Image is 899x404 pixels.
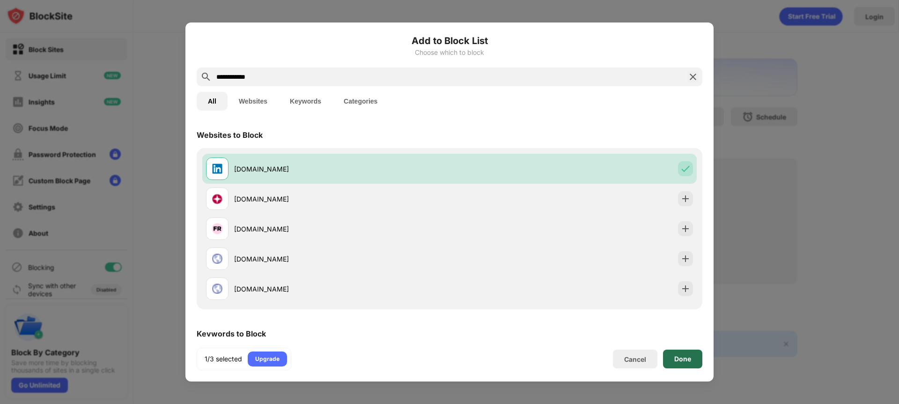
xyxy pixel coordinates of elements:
[234,224,449,234] div: [DOMAIN_NAME]
[234,254,449,264] div: [DOMAIN_NAME]
[197,92,228,111] button: All
[212,253,223,264] img: favicons
[674,355,691,363] div: Done
[197,130,263,140] div: Websites to Block
[234,194,449,204] div: [DOMAIN_NAME]
[212,223,223,234] img: favicons
[200,71,212,82] img: search.svg
[197,329,266,338] div: Keywords to Block
[279,92,332,111] button: Keywords
[212,193,223,204] img: favicons
[332,92,389,111] button: Categories
[234,284,449,294] div: [DOMAIN_NAME]
[197,49,702,56] div: Choose which to block
[255,354,280,364] div: Upgrade
[212,163,223,174] img: favicons
[205,354,242,364] div: 1/3 selected
[212,283,223,294] img: favicons
[228,92,279,111] button: Websites
[197,34,702,48] h6: Add to Block List
[234,164,449,174] div: [DOMAIN_NAME]
[687,71,699,82] img: search-close
[624,355,646,363] div: Cancel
